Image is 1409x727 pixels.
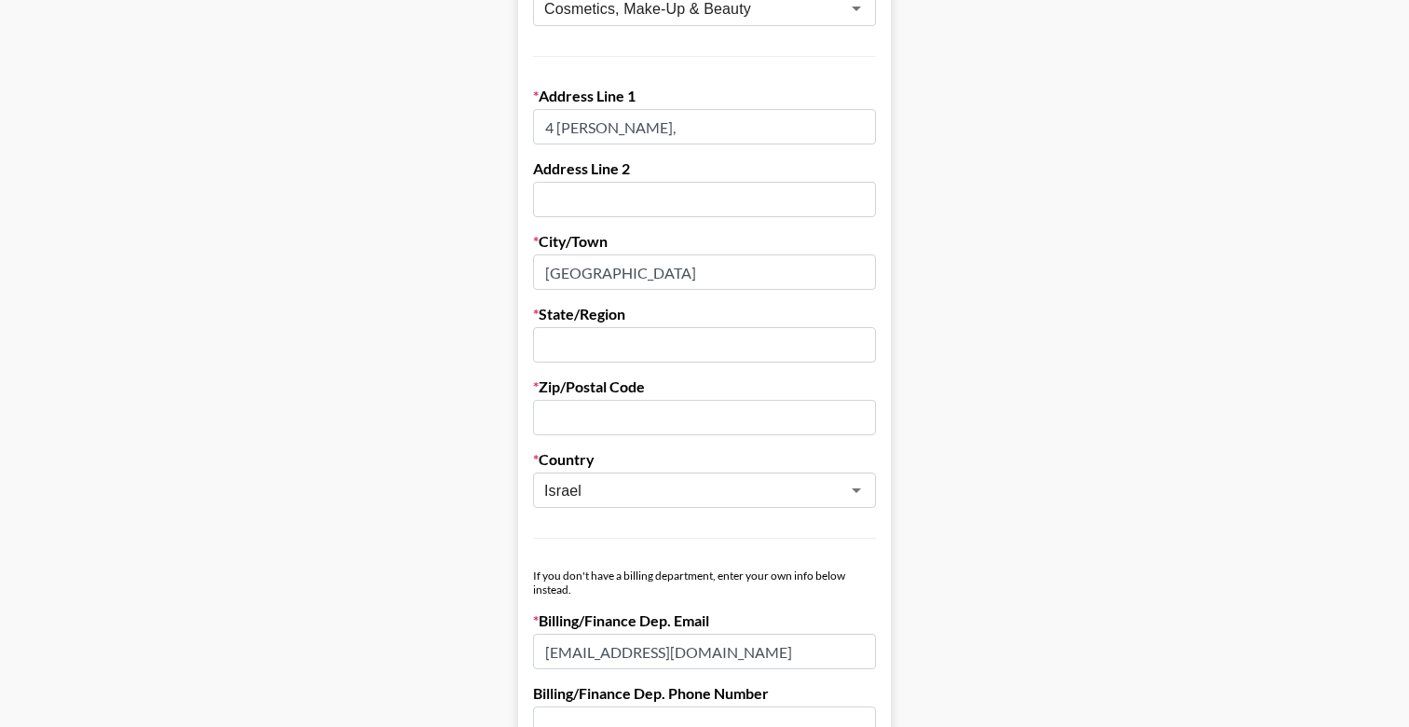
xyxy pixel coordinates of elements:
label: State/Region [533,305,876,323]
label: Billing/Finance Dep. Phone Number [533,684,876,703]
label: Billing/Finance Dep. Email [533,611,876,630]
div: If you don't have a billing department, enter your own info below instead. [533,569,876,597]
label: Address Line 1 [533,87,876,105]
button: Open [843,477,869,503]
label: Zip/Postal Code [533,377,876,396]
label: Country [533,450,876,469]
label: Address Line 2 [533,159,876,178]
label: City/Town [533,232,876,251]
